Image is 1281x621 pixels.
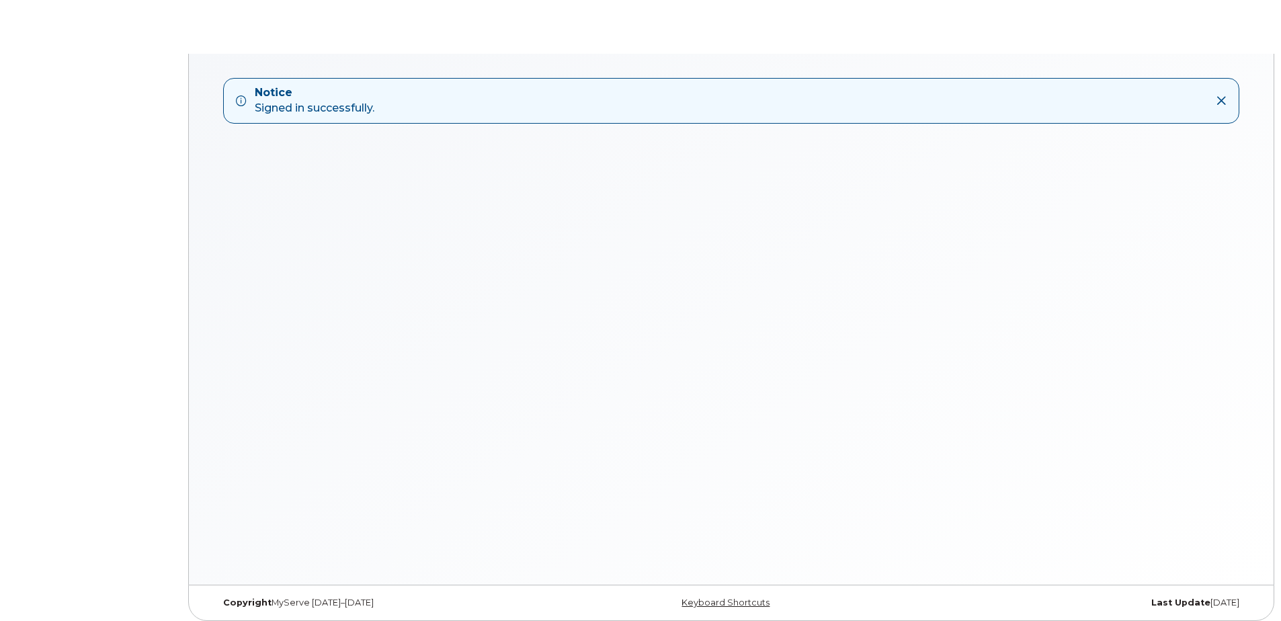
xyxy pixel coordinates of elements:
a: Keyboard Shortcuts [681,597,770,608]
strong: Last Update [1151,597,1210,608]
div: [DATE] [904,597,1249,608]
div: MyServe [DATE]–[DATE] [213,597,559,608]
strong: Notice [255,85,374,101]
div: Signed in successfully. [255,85,374,116]
strong: Copyright [223,597,272,608]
